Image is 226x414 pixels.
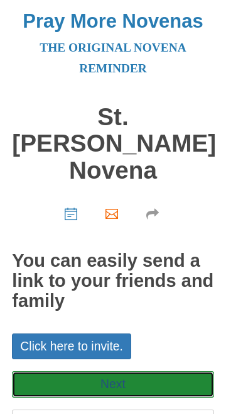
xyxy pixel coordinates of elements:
[12,104,213,184] h1: St. [PERSON_NAME] Novena
[12,371,213,397] a: Next
[40,41,186,75] a: The original novena reminder
[12,251,213,311] h2: You can easily send a link to your friends and family
[23,10,203,32] a: Pray More Novenas
[12,333,131,359] a: Click here to invite.
[93,196,134,230] a: Invite your friends
[134,196,175,230] a: Share your novena
[52,196,93,230] a: Choose start date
